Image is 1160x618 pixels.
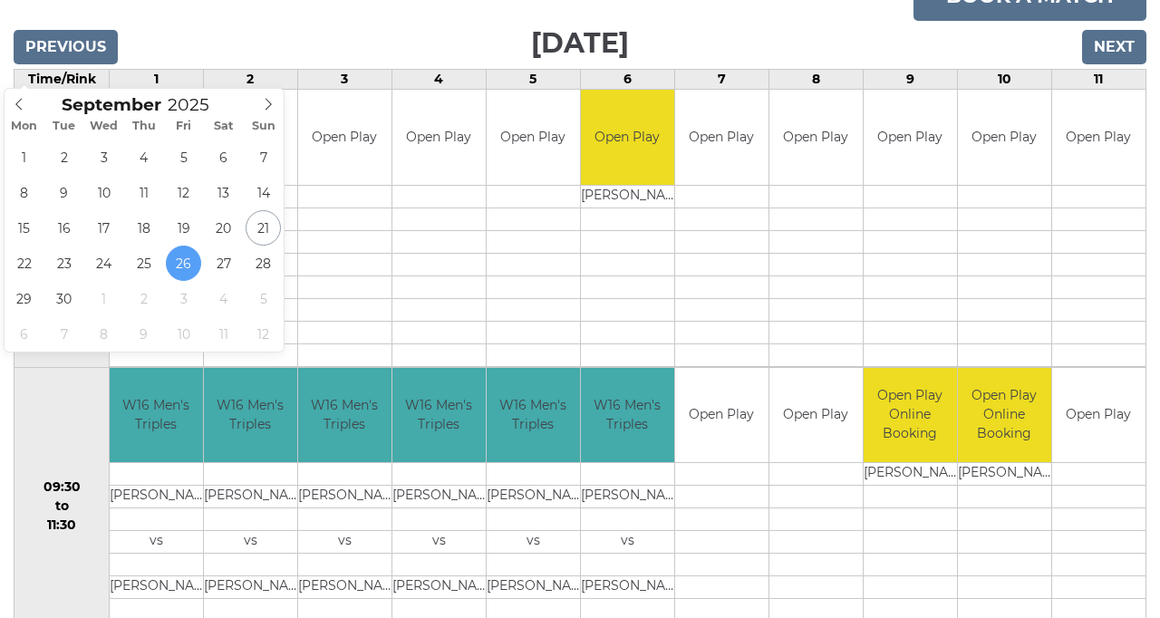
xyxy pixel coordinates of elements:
td: [PERSON_NAME] [204,486,297,508]
td: vs [487,531,580,554]
span: October 2, 2025 [126,281,161,316]
span: October 3, 2025 [166,281,201,316]
td: Open Play [769,90,863,185]
td: [PERSON_NAME] [958,463,1051,486]
span: September 2, 2025 [46,140,82,175]
span: September 27, 2025 [206,246,241,281]
td: W16 Men's Triples [298,368,391,463]
td: Open Play [769,368,863,463]
span: September 3, 2025 [86,140,121,175]
td: W16 Men's Triples [487,368,580,463]
td: W16 Men's Triples [392,368,486,463]
td: [PERSON_NAME] [392,486,486,508]
td: vs [204,531,297,554]
span: October 11, 2025 [206,316,241,352]
td: [PERSON_NAME] [581,185,674,208]
td: [PERSON_NAME] [110,576,203,599]
span: September 9, 2025 [46,175,82,210]
span: September 24, 2025 [86,246,121,281]
span: September 23, 2025 [46,246,82,281]
td: 4 [391,70,486,90]
span: Sun [244,121,284,132]
td: [PERSON_NAME] [204,576,297,599]
td: [PERSON_NAME] [581,486,674,508]
span: September 13, 2025 [206,175,241,210]
td: [PERSON_NAME] [864,463,957,486]
span: September 8, 2025 [6,175,42,210]
span: September 30, 2025 [46,281,82,316]
span: September 4, 2025 [126,140,161,175]
span: Tue [44,121,84,132]
span: September 11, 2025 [126,175,161,210]
td: 6 [580,70,674,90]
span: September 21, 2025 [246,210,281,246]
span: Scroll to increment [62,97,161,114]
td: Open Play [392,90,486,185]
span: October 4, 2025 [206,281,241,316]
td: Open Play [1052,368,1145,463]
td: 7 [674,70,768,90]
span: September 19, 2025 [166,210,201,246]
td: [PERSON_NAME] [487,576,580,599]
span: September 22, 2025 [6,246,42,281]
span: September 16, 2025 [46,210,82,246]
span: September 18, 2025 [126,210,161,246]
span: October 6, 2025 [6,316,42,352]
td: 8 [768,70,863,90]
span: September 15, 2025 [6,210,42,246]
td: 2 [203,70,297,90]
td: Open Play [958,90,1051,185]
td: Open Play Online Booking [864,368,957,463]
td: Open Play [1052,90,1145,185]
td: Open Play Online Booking [958,368,1051,463]
td: vs [581,531,674,554]
span: September 5, 2025 [166,140,201,175]
span: September 20, 2025 [206,210,241,246]
td: 10 [957,70,1051,90]
input: Previous [14,30,118,64]
span: Thu [124,121,164,132]
span: October 8, 2025 [86,316,121,352]
span: September 28, 2025 [246,246,281,281]
span: September 6, 2025 [206,140,241,175]
td: Open Play [675,368,768,463]
td: [PERSON_NAME] [487,486,580,508]
td: 11 [1051,70,1145,90]
td: W16 Men's Triples [204,368,297,463]
input: Next [1082,30,1146,64]
td: W16 Men's Triples [110,368,203,463]
span: September 10, 2025 [86,175,121,210]
span: Wed [84,121,124,132]
td: 3 [297,70,391,90]
span: September 14, 2025 [246,175,281,210]
span: October 12, 2025 [246,316,281,352]
span: Mon [5,121,44,132]
span: September 7, 2025 [246,140,281,175]
td: [PERSON_NAME] [298,576,391,599]
td: [PERSON_NAME] [581,576,674,599]
span: September 26, 2025 [166,246,201,281]
span: September 25, 2025 [126,246,161,281]
td: 5 [486,70,580,90]
td: Open Play [581,90,674,185]
td: Open Play [864,90,957,185]
span: September 1, 2025 [6,140,42,175]
td: Time/Rink [14,70,110,90]
td: Open Play [298,90,391,185]
span: October 7, 2025 [46,316,82,352]
span: Sat [204,121,244,132]
td: vs [298,531,391,554]
span: October 1, 2025 [86,281,121,316]
input: Scroll to increment [161,94,232,115]
td: W16 Men's Triples [581,368,674,463]
td: 9 [863,70,957,90]
td: [PERSON_NAME] [392,576,486,599]
td: [PERSON_NAME] [110,486,203,508]
td: 1 [110,70,204,90]
td: vs [110,531,203,554]
span: October 5, 2025 [246,281,281,316]
span: October 10, 2025 [166,316,201,352]
span: September 29, 2025 [6,281,42,316]
td: vs [392,531,486,554]
td: Open Play [675,90,768,185]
